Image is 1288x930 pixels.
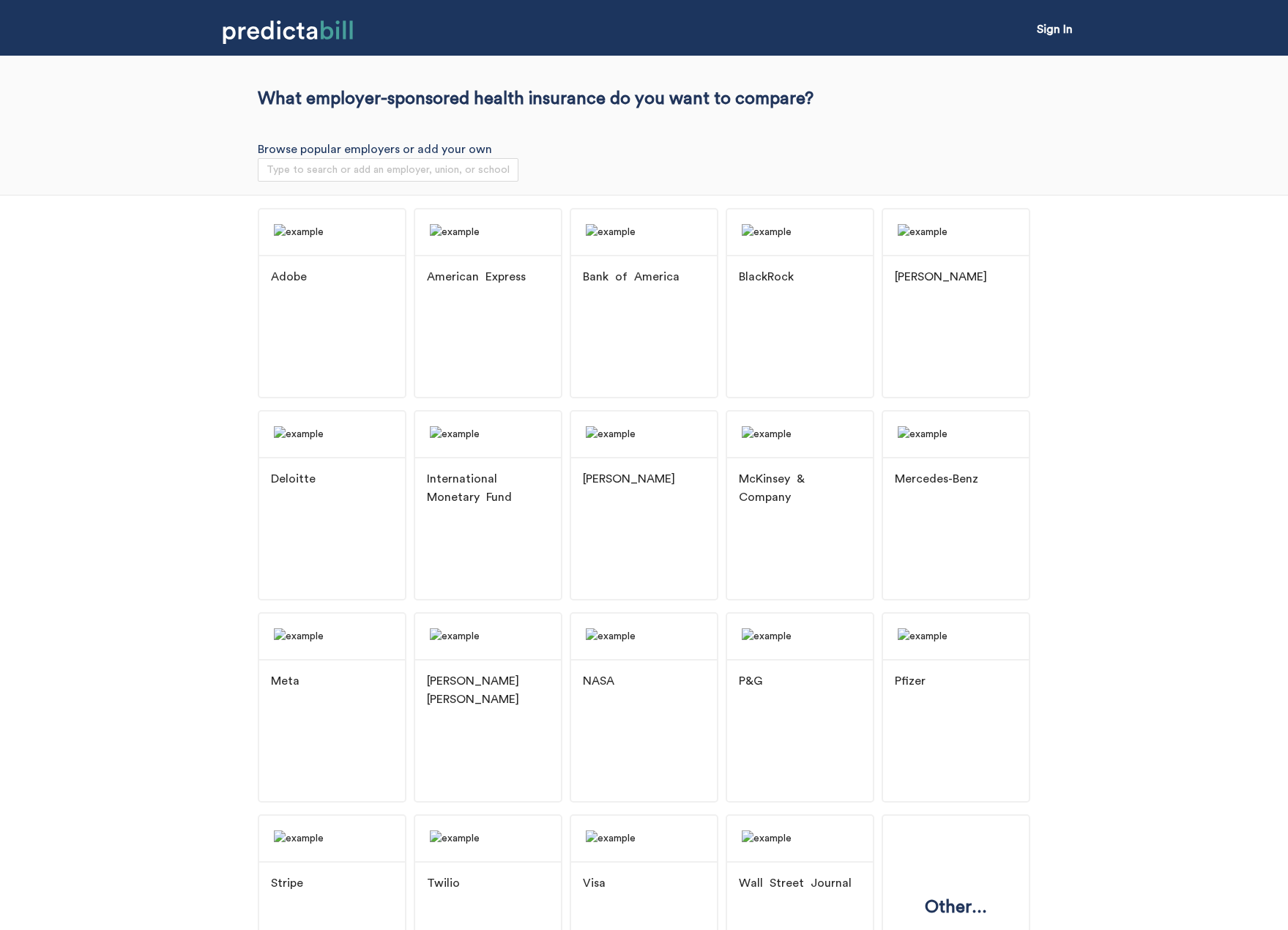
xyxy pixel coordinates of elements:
div: Bank of America [583,268,680,286]
img: example [259,412,405,457]
img: example [883,614,1029,659]
img: example [571,412,717,457]
div: Meta [271,672,299,691]
div: Adobe [271,268,307,286]
img: example [727,412,873,457]
img: example [259,816,405,861]
img: example [415,816,561,861]
p: What employer-sponsored health insurance do you want to compare? [258,88,1030,111]
div: American Express [427,268,526,286]
div: BlackRock [739,268,794,286]
div: Mercedes-Benz [895,470,978,488]
img: example [571,209,717,255]
div: Twilio [427,874,460,893]
img: example [727,816,873,861]
img: example [571,614,717,659]
img: example [883,412,1029,457]
div: International Monetary Fund [427,470,549,507]
div: Stripe [271,874,303,893]
div: Deloitte [271,470,316,488]
img: example [415,614,561,659]
p: Browse popular employers or add your own [258,143,1030,156]
div: Pfizer [895,672,926,691]
img: example [259,614,405,659]
img: example [571,816,717,861]
div: McKinsey & Company [739,470,861,507]
img: example [259,209,405,255]
img: example [883,209,1029,255]
div: Visa [583,874,606,893]
div: NASA [583,672,614,691]
div: [PERSON_NAME] [PERSON_NAME] [427,672,549,709]
img: example [727,614,873,659]
img: example [727,209,873,255]
div: P&G [739,672,762,691]
div: Wall Street Journal [739,874,852,893]
img: example [415,209,561,255]
a: Sign In [1037,23,1073,35]
img: example [415,412,561,457]
div: [PERSON_NAME] [583,470,675,488]
div: [PERSON_NAME] [895,268,987,286]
